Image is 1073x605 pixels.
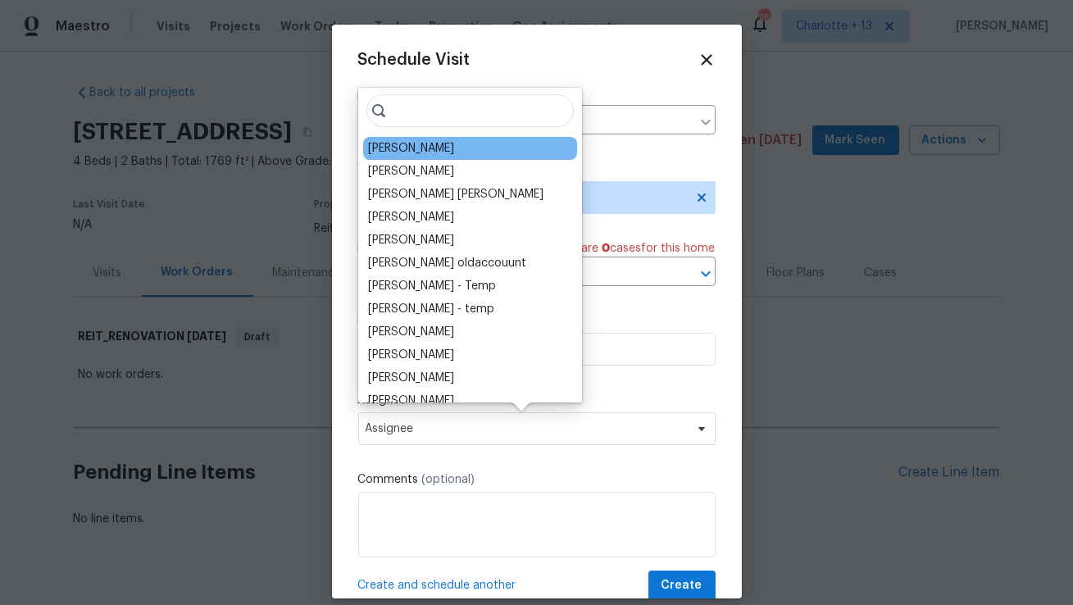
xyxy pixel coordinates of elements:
div: [PERSON_NAME] [368,163,454,180]
span: Assignee [366,422,687,435]
button: Create [648,571,716,601]
span: There are case s for this home [551,240,716,257]
span: Create [662,575,702,596]
div: [PERSON_NAME] [368,324,454,340]
div: [PERSON_NAME] [PERSON_NAME] [368,186,543,202]
div: [PERSON_NAME] [368,232,454,248]
div: [PERSON_NAME] - Temp [368,278,496,294]
label: Comments [358,471,716,488]
span: Create and schedule another [358,577,516,594]
span: 0 [602,243,611,254]
div: [PERSON_NAME] [368,209,454,225]
span: Close [698,51,716,69]
span: (optional) [422,474,475,485]
div: [PERSON_NAME] [368,140,454,157]
div: [PERSON_NAME] [368,370,454,386]
span: Schedule Visit [358,52,471,68]
div: [PERSON_NAME] - temp [368,301,494,317]
button: Open [694,262,717,285]
div: [PERSON_NAME] [368,393,454,409]
div: [PERSON_NAME] [368,347,454,363]
div: [PERSON_NAME] oldaccouunt [368,255,526,271]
